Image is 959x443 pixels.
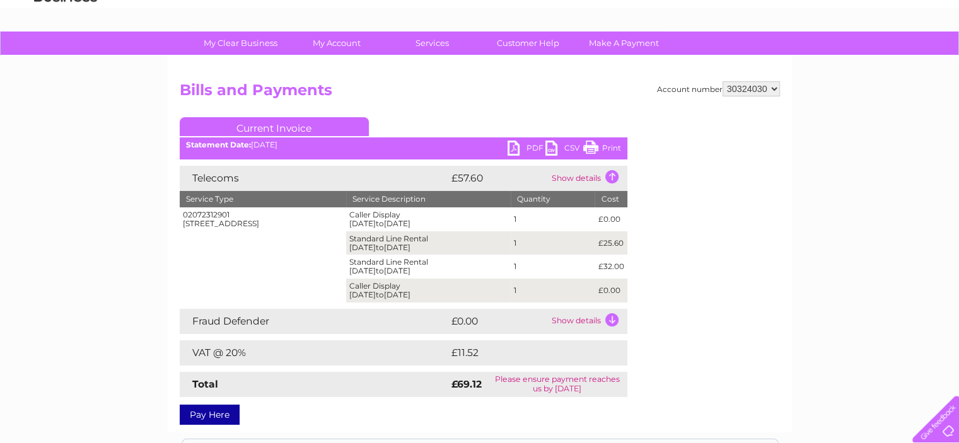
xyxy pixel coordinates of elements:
td: Show details [549,309,627,334]
img: logo.png [33,33,98,71]
div: Account number [657,81,780,96]
strong: Total [192,378,218,390]
td: Caller Display [DATE] [DATE] [346,207,511,231]
span: to [376,290,384,299]
a: Customer Help [476,32,580,55]
td: VAT @ 20% [180,340,448,365]
td: 1 [511,231,595,255]
td: £0.00 [595,207,627,231]
a: Telecoms [804,54,842,63]
th: Quantity [511,191,595,207]
a: My Clear Business [189,32,293,55]
th: Cost [595,191,627,207]
td: £57.60 [448,166,549,191]
a: Water [737,54,761,63]
a: Make A Payment [572,32,676,55]
a: Contact [875,54,906,63]
strong: £69.12 [451,378,482,390]
td: Please ensure payment reaches us by [DATE] [487,372,627,397]
div: Clear Business is a trading name of Verastar Limited (registered in [GEOGRAPHIC_DATA] No. 3667643... [182,7,778,61]
a: My Account [284,32,388,55]
td: £11.52 [448,340,599,365]
td: Show details [549,166,627,191]
td: Standard Line Rental [DATE] [DATE] [346,231,511,255]
td: Fraud Defender [180,309,448,334]
td: £32.00 [595,255,627,279]
a: Services [380,32,484,55]
span: to [376,266,384,275]
span: to [376,243,384,252]
div: [DATE] [180,141,627,149]
a: 0333 014 3131 [721,6,808,22]
td: 1 [511,255,595,279]
td: Telecoms [180,166,448,191]
td: 1 [511,279,595,302]
th: Service Type [180,191,346,207]
a: Energy [769,54,796,63]
a: Blog [849,54,868,63]
th: Service Description [346,191,511,207]
div: 02072312901 [STREET_ADDRESS] [183,210,343,228]
a: CSV [545,141,583,159]
a: Pay Here [180,405,240,425]
a: Log out [917,54,947,63]
h2: Bills and Payments [180,81,780,105]
td: £0.00 [448,309,549,334]
a: Print [583,141,621,159]
td: £0.00 [595,279,627,302]
b: Statement Date: [186,140,251,149]
td: 1 [511,207,595,231]
td: £25.60 [595,231,627,255]
td: Caller Display [DATE] [DATE] [346,279,511,302]
a: PDF [508,141,545,159]
span: to [376,219,384,228]
td: Standard Line Rental [DATE] [DATE] [346,255,511,279]
a: Current Invoice [180,117,369,136]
